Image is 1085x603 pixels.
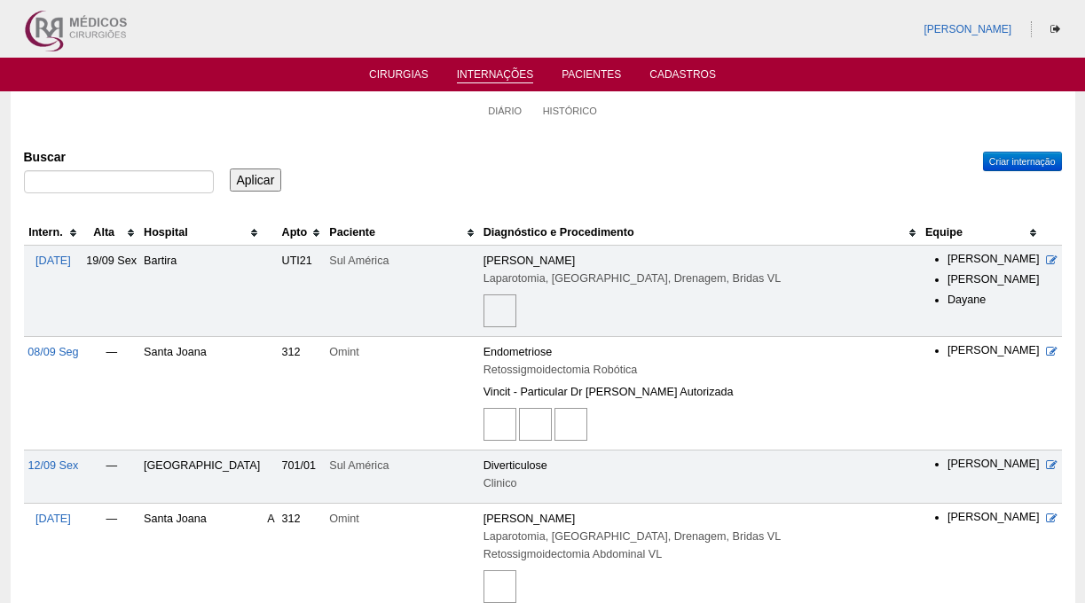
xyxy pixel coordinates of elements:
[329,252,476,270] div: Sul América
[329,343,476,361] div: Omint
[35,255,71,267] a: [DATE]
[1050,24,1060,35] i: Sair
[326,220,479,246] th: Paciente
[24,148,214,166] label: Buscar
[484,474,918,492] div: Clinico
[922,220,1043,246] th: Equipe
[329,510,476,528] div: Omint
[484,528,918,545] div: Laparotomia, [GEOGRAPHIC_DATA], Drenagem, Bridas VL
[484,457,918,474] div: Diverticulose
[484,361,918,379] div: Retossigmoidectomia Robótica
[1046,459,1057,472] a: Editar
[480,220,922,246] th: Diagnóstico e Procedimento
[28,346,78,358] a: 08/09 Seg
[86,255,137,267] span: 19/09 Sex
[140,337,263,450] td: Santa Joana
[924,23,1011,35] a: [PERSON_NAME]
[279,337,326,450] td: 312
[947,343,1040,359] li: [PERSON_NAME]
[83,337,140,450] td: —
[279,450,326,504] td: 701/01
[484,383,918,401] div: Vincit - Particular Dr [PERSON_NAME] Autorizada
[140,220,263,246] th: Hospital
[369,68,428,86] a: Cirurgias
[1046,513,1057,525] a: Editar
[83,450,140,504] td: —
[140,246,263,337] td: Bartira
[543,105,597,117] a: Histórico
[83,220,140,246] th: Alta
[484,545,918,563] div: Retossigmoidectomia Abdominal VL
[457,68,534,83] a: Internações
[947,252,1040,268] li: [PERSON_NAME]
[649,68,716,86] a: Cadastros
[279,246,326,337] td: UTI21
[24,220,83,246] th: Intern.
[24,170,214,193] input: Digite os termos que você deseja procurar.
[329,457,476,474] div: Sul América
[484,343,918,361] div: Endometriose
[279,220,326,246] th: Apto
[484,510,918,528] div: [PERSON_NAME]
[28,459,79,472] a: 12/09 Sex
[1046,346,1057,358] a: Editar
[983,152,1062,171] a: Criar internação
[140,450,263,504] td: [GEOGRAPHIC_DATA]
[230,168,282,192] input: Aplicar
[488,105,522,117] a: Diário
[947,272,1040,288] li: [PERSON_NAME]
[484,252,918,270] div: [PERSON_NAME]
[947,510,1040,526] li: [PERSON_NAME]
[947,457,1040,473] li: [PERSON_NAME]
[562,68,621,86] a: Pacientes
[35,513,71,525] a: [DATE]
[1046,255,1057,267] a: Editar
[484,270,918,287] div: Laparotomia, [GEOGRAPHIC_DATA], Drenagem, Bridas VL
[947,293,1040,309] li: Dayane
